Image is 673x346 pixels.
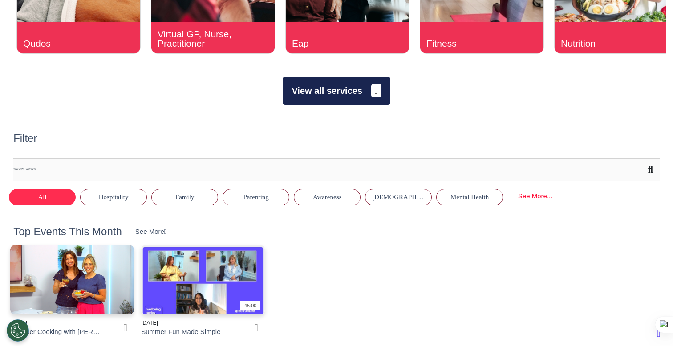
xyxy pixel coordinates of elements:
[10,327,103,337] div: Summer Cooking with [PERSON_NAME]: Fresh Flavours and Feel-Good Food
[141,327,220,337] div: Summer Fun Made Simple
[561,39,647,48] div: Nutrition
[7,319,29,342] button: Open Preferences
[141,245,265,314] img: Summer+Fun+Made+Simple.JPG
[135,227,167,237] div: See More
[13,225,122,238] h2: Top Events This Month
[158,29,244,48] div: Virtual GP, Nurse, Practitioner
[294,189,361,205] button: Awareness
[365,189,432,205] button: [DEMOGRAPHIC_DATA] Health
[240,301,260,310] div: 45:00
[436,189,503,205] button: Mental Health
[80,189,147,205] button: Hospitality
[151,189,218,205] button: Family
[223,189,289,205] button: Parenting
[23,39,109,48] div: Qudos
[10,319,103,327] div: [DATE]
[10,245,134,314] img: clare+and+ais.png
[283,77,390,105] button: View all services
[292,39,378,48] div: Eap
[426,39,513,48] div: Fitness
[13,132,37,145] h2: Filter
[507,188,563,205] div: See More...
[141,319,234,327] div: [DATE]
[9,189,76,205] button: All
